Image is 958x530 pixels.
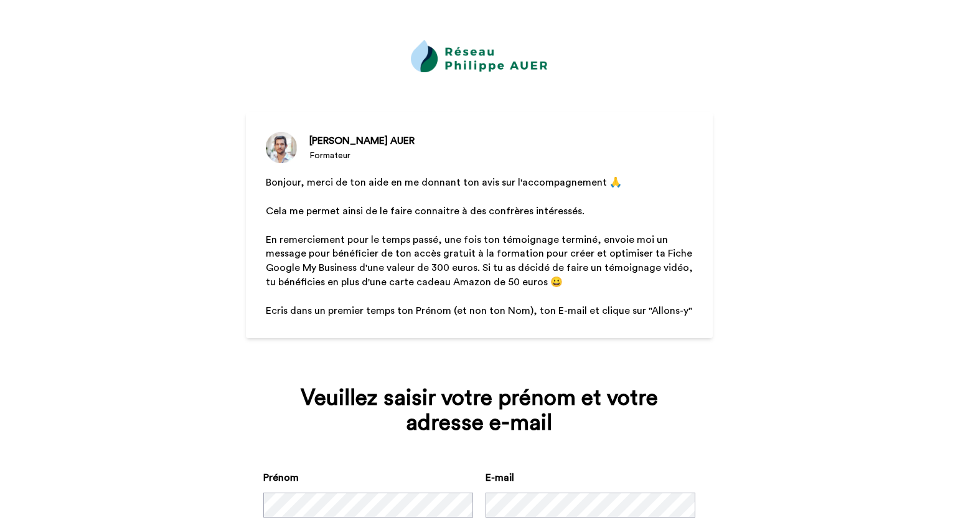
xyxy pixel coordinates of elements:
[309,149,415,162] div: Formateur
[266,306,692,316] span: Ecris dans un premier temps ton Prénom (et non ton Nom), ton E-mail et clique sur "Allons-y"
[266,235,695,288] span: En remerciement pour le temps passé, une fois ton témoignage terminé, envoie moi un message pour ...
[266,132,297,163] img: Formateur
[486,470,514,485] label: E-mail
[411,40,548,72] img: https://cdn.bonjoro.com/media/078948be-22c7-4131-ba56-fc7141087e01/933cec04-ddff-4e41-8879-e8340b...
[266,177,622,187] span: Bonjour, merci de ton aide en me donnant ton avis sur l'accompagnement 🙏
[263,470,299,485] label: Prénom
[263,386,695,435] div: Veuillez saisir votre prénom et votre adresse e-mail
[266,206,585,216] span: Cela me permet ainsi de le faire connaitre à des confrères intéressés.
[309,133,415,148] div: [PERSON_NAME] AUER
